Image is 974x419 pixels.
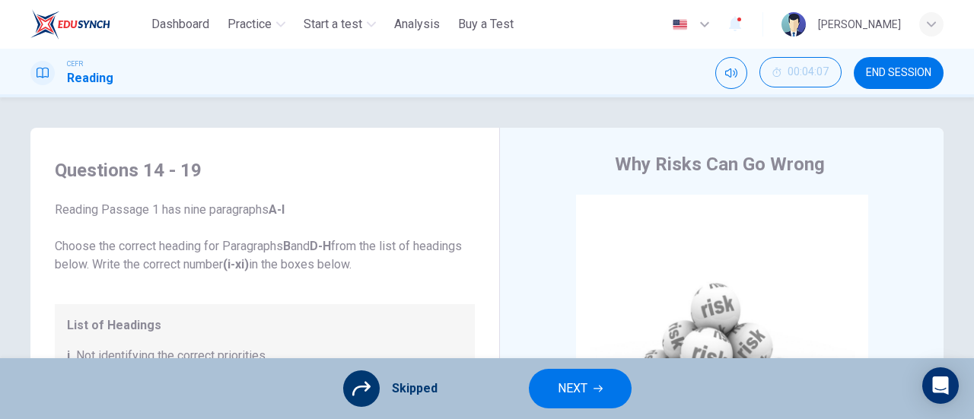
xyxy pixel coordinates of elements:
h4: Why Risks Can Go Wrong [615,152,825,176]
span: i [67,347,70,365]
div: [PERSON_NAME] [818,15,901,33]
span: END SESSION [866,67,931,79]
img: ELTC logo [30,9,110,40]
button: Practice [221,11,291,38]
img: Profile picture [781,12,806,37]
span: Not identifying the correct priorities [76,347,266,365]
span: Dashboard [151,15,209,33]
span: Skipped [392,379,438,398]
span: Buy a Test [458,15,514,33]
b: B [283,239,291,253]
span: Start a test [304,15,362,33]
button: END SESSION [854,57,944,89]
span: Practice [228,15,272,33]
button: Dashboard [145,11,215,38]
div: Hide [759,57,842,89]
b: D-H [310,239,331,253]
h4: Questions 14 - 19 [55,158,475,183]
h1: Reading [67,69,113,87]
button: 00:04:07 [759,57,842,87]
button: Start a test [298,11,382,38]
b: A-I [269,202,285,217]
img: en [670,19,689,30]
div: Mute [715,57,747,89]
button: NEXT [529,369,632,408]
div: Open Intercom Messenger [922,367,959,404]
a: ELTC logo [30,9,145,40]
span: 00:04:07 [788,66,829,78]
b: (i-xi) [223,257,249,271]
span: Reading Passage 1 has nine paragraphs Choose the correct heading for Paragraphs and from the list... [55,201,475,274]
span: Analysis [394,15,440,33]
span: CEFR [67,59,83,69]
span: List of Headings [67,316,463,335]
button: Analysis [388,11,446,38]
button: Buy a Test [452,11,520,38]
span: NEXT [558,378,587,399]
